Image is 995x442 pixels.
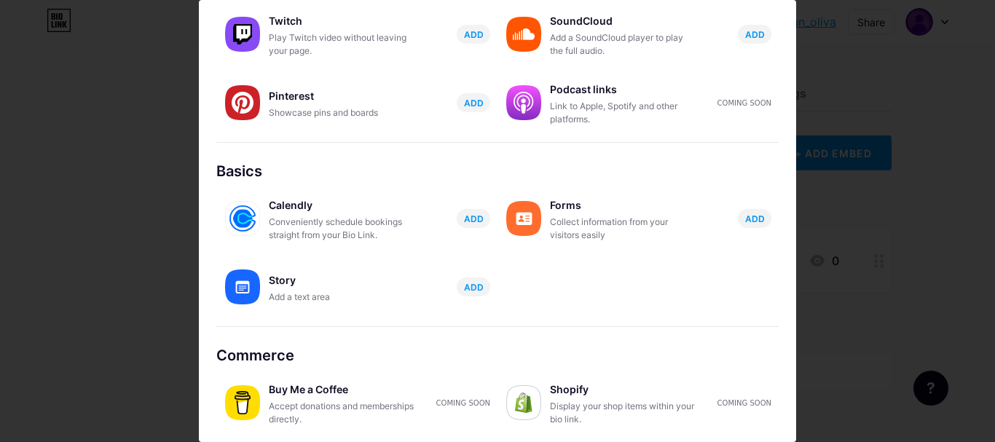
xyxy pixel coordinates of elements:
[464,213,484,225] span: ADD
[225,385,260,420] img: buymeacoffee
[457,209,490,228] button: ADD
[225,269,260,304] img: story
[269,379,414,400] div: Buy Me a Coffee
[216,160,779,182] div: Basics
[745,213,765,225] span: ADD
[457,93,490,112] button: ADD
[269,106,414,119] div: Showcase pins and boards
[269,31,414,58] div: Play Twitch video without leaving your page.
[506,17,541,52] img: soundcloud
[464,28,484,41] span: ADD
[550,31,696,58] div: Add a SoundCloud player to play the full audio.
[269,216,414,242] div: Conveniently schedule bookings straight from your Bio Link.
[717,398,771,409] div: Coming soon
[216,344,779,366] div: Commerce
[738,25,771,44] button: ADD
[436,398,490,409] div: Coming soon
[464,97,484,109] span: ADD
[738,209,771,228] button: ADD
[550,100,696,126] div: Link to Apple, Spotify and other platforms.
[269,270,414,291] div: Story
[225,85,260,120] img: pinterest
[464,281,484,293] span: ADD
[225,17,260,52] img: twitch
[506,85,541,120] img: podcastlinks
[457,277,490,296] button: ADD
[550,379,696,400] div: Shopify
[269,195,414,216] div: Calendly
[269,291,414,304] div: Add a text area
[506,385,541,420] img: shopify
[550,79,696,100] div: Podcast links
[457,25,490,44] button: ADD
[225,201,260,236] img: calendly
[717,98,771,108] div: Coming soon
[269,11,414,31] div: Twitch
[269,400,414,426] div: Accept donations and memberships directly.
[550,11,696,31] div: SoundCloud
[550,400,696,426] div: Display your shop items within your bio link.
[745,28,765,41] span: ADD
[269,86,414,106] div: Pinterest
[506,201,541,236] img: forms
[550,216,696,242] div: Collect information from your visitors easily
[550,195,696,216] div: Forms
